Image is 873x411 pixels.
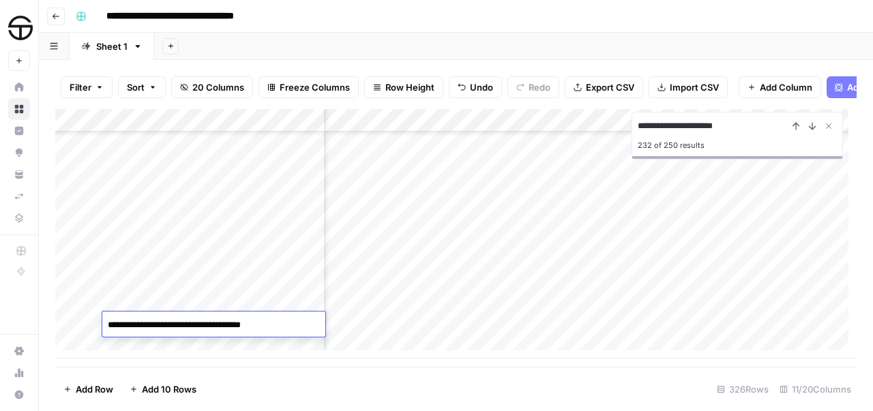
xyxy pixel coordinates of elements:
[192,80,244,94] span: 20 Columns
[711,378,774,400] div: 326 Rows
[8,76,30,98] a: Home
[820,118,837,134] button: Close Search
[385,80,434,94] span: Row Height
[70,80,91,94] span: Filter
[8,340,30,362] a: Settings
[670,80,719,94] span: Import CSV
[8,384,30,406] button: Help + Support
[70,33,154,60] a: Sheet 1
[171,76,253,98] button: 20 Columns
[470,80,493,94] span: Undo
[142,382,196,396] span: Add 10 Rows
[739,76,821,98] button: Add Column
[121,378,205,400] button: Add 10 Rows
[649,76,728,98] button: Import CSV
[529,80,550,94] span: Redo
[8,207,30,229] a: Data Library
[96,40,128,53] div: Sheet 1
[638,137,837,153] div: 232 of 250 results
[804,118,820,134] button: Next Result
[127,80,145,94] span: Sort
[8,16,33,40] img: SimpleTire Logo
[8,362,30,384] a: Usage
[788,118,804,134] button: Previous Result
[61,76,113,98] button: Filter
[565,76,643,98] button: Export CSV
[8,142,30,164] a: Opportunities
[8,185,30,207] a: Syncs
[8,11,30,45] button: Workspace: SimpleTire
[449,76,502,98] button: Undo
[258,76,359,98] button: Freeze Columns
[507,76,559,98] button: Redo
[364,76,443,98] button: Row Height
[760,80,812,94] span: Add Column
[76,382,113,396] span: Add Row
[8,164,30,185] a: Your Data
[8,120,30,142] a: Insights
[118,76,166,98] button: Sort
[8,98,30,120] a: Browse
[280,80,350,94] span: Freeze Columns
[55,378,121,400] button: Add Row
[586,80,634,94] span: Export CSV
[774,378,857,400] div: 11/20 Columns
